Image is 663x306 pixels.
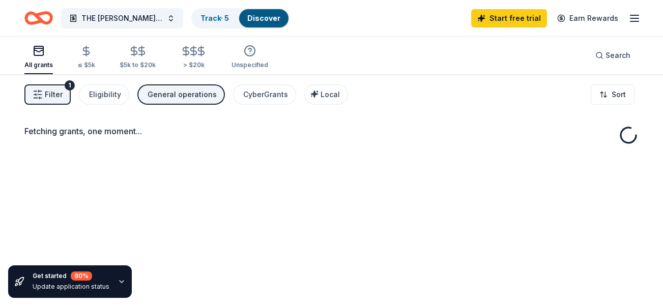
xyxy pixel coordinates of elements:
button: Track· 5Discover [191,8,290,28]
button: CyberGrants [233,84,296,105]
div: Update application status [33,283,109,291]
a: Discover [247,14,280,22]
button: Eligibility [79,84,129,105]
div: 80 % [71,271,92,281]
button: Filter1 [24,84,71,105]
span: THE [PERSON_NAME] ACT -- LIFE RECOVERY HOME STARTUP [81,12,163,24]
div: $5k to $20k [120,61,156,69]
button: Unspecified [232,41,268,74]
div: Get started [33,271,109,281]
a: Start free trial [471,9,547,27]
button: Local [304,84,348,105]
a: Track· 5 [200,14,229,22]
div: 1 [65,80,75,90]
button: ≤ $5k [77,41,95,74]
button: Sort [591,84,635,105]
div: CyberGrants [243,88,288,101]
div: General operations [148,88,217,101]
div: Fetching grants, one moment... [24,125,639,137]
div: Eligibility [89,88,121,101]
button: THE [PERSON_NAME] ACT -- LIFE RECOVERY HOME STARTUP [61,8,183,28]
div: All grants [24,61,53,69]
button: General operations [137,84,225,105]
span: Filter [45,88,63,101]
span: Sort [612,88,626,101]
div: > $20k [180,61,207,69]
button: All grants [24,41,53,74]
div: ≤ $5k [77,61,95,69]
span: Search [606,49,630,62]
span: Local [321,90,340,99]
button: Search [587,45,639,66]
a: Earn Rewards [551,9,624,27]
a: Home [24,6,53,30]
button: $5k to $20k [120,41,156,74]
div: Unspecified [232,61,268,69]
button: > $20k [180,41,207,74]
